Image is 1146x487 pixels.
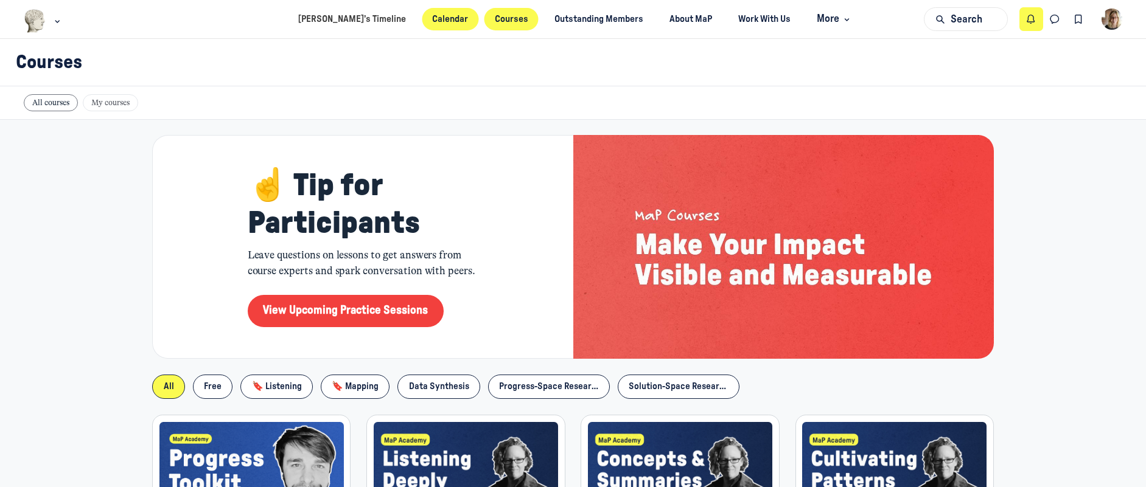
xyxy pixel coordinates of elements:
[248,247,479,279] span: Leave questions on lessons to get answers from course experts and spark conversation with peers.
[629,382,729,391] span: Solution-Space Research
[1043,7,1067,31] button: Direct messages
[193,375,233,399] button: Free
[397,375,480,399] button: Data Synthesis
[321,375,390,399] button: 🔖 Mapping
[1066,7,1090,31] button: Bookmarks
[499,382,601,391] span: Progress-Space Research
[248,295,444,328] a: View Upcoming Practice Sessions
[728,8,802,30] a: Work With Us
[409,382,469,391] span: Data Synthesis
[83,94,138,111] span: My courses
[659,8,723,30] a: About MaP
[488,375,610,399] button: Progress-Space Research
[248,167,479,242] span: ☝️ Tip for Participants
[1019,7,1043,31] button: Notifications
[924,7,1008,31] button: Search
[164,382,174,391] span: All
[484,8,539,30] a: Courses
[618,375,739,399] button: Solution-Space Research
[152,375,185,399] button: All
[332,382,379,391] span: 🔖 Mapping
[24,8,63,34] button: Museums as Progress logo
[422,8,479,30] a: Calendar
[1102,9,1123,30] button: User menu options
[204,382,222,391] span: Free
[543,8,654,30] a: Outstanding Members
[817,11,853,27] span: More
[16,51,1120,74] h1: Courses
[240,375,313,399] button: 🔖 Listening
[24,9,46,33] img: Museums as Progress logo
[24,94,78,111] span: All courses
[573,135,994,358] img: ☝️ Tip for Participants
[252,382,302,391] span: 🔖 Listening
[288,8,417,30] a: [PERSON_NAME]’s Timeline
[806,8,858,30] button: More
